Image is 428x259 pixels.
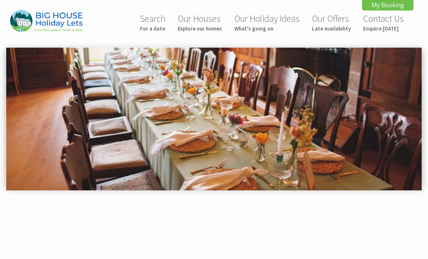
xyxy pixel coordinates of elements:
[234,25,300,32] small: What's going on
[178,13,222,32] a: Our HousesExplore our homes
[312,25,351,32] small: Late Availability
[312,13,351,32] a: Our OffersLate Availability
[234,13,300,32] a: Our Holiday IdeasWhat's going on
[140,13,165,32] a: SearchFor a date
[140,25,165,32] small: For a date
[363,13,404,32] a: Contact UsEnquire [DATE]
[10,10,83,32] img: Big House Holiday Lets
[363,25,404,32] small: Enquire [DATE]
[178,25,222,32] small: Explore our homes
